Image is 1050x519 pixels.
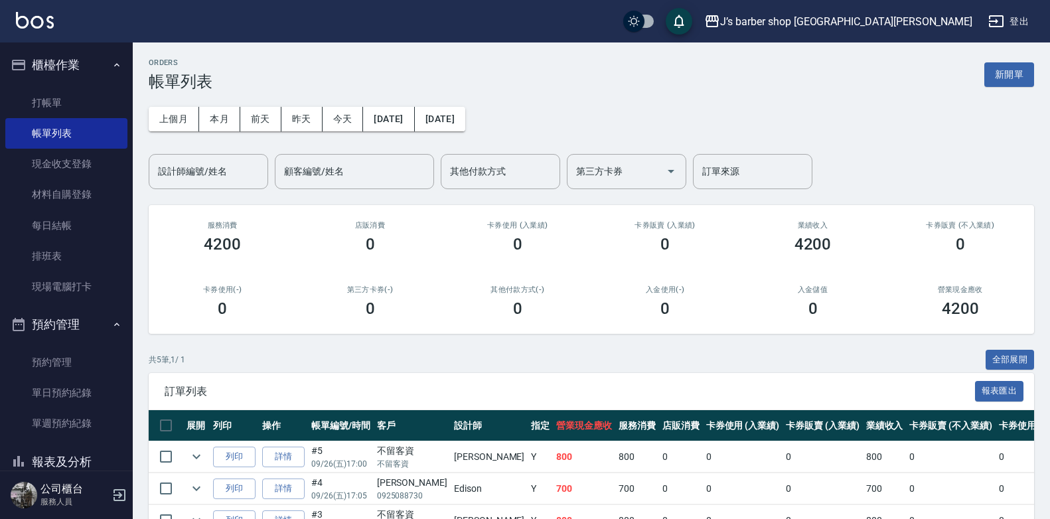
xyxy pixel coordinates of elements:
h3: 0 [660,299,670,318]
p: 不留客資 [377,458,447,470]
th: 客戶 [374,410,451,441]
td: [PERSON_NAME] [451,441,528,473]
div: [PERSON_NAME] [377,476,447,490]
td: #5 [308,441,374,473]
td: 0 [703,441,783,473]
td: Edison [451,473,528,504]
td: 0 [996,441,1050,473]
button: 列印 [213,447,256,467]
h2: 卡券販賣 (入業績) [607,221,723,230]
a: 現場電腦打卡 [5,271,127,302]
p: 共 5 筆, 1 / 1 [149,354,185,366]
button: 登出 [983,9,1034,34]
button: expand row [187,447,206,467]
h3: 0 [218,299,227,318]
th: 操作 [259,410,308,441]
a: 帳單列表 [5,118,127,149]
td: 0 [703,473,783,504]
img: Logo [16,12,54,29]
th: 列印 [210,410,259,441]
a: 詳情 [262,479,305,499]
th: 卡券使用(-) [996,410,1050,441]
button: [DATE] [415,107,465,131]
button: 上個月 [149,107,199,131]
p: 09/26 (五) 17:00 [311,458,370,470]
h2: 其他付款方式(-) [460,285,575,294]
td: 800 [863,441,907,473]
td: 0 [783,441,863,473]
th: 設計師 [451,410,528,441]
h3: 0 [808,299,818,318]
a: 單日預約紀錄 [5,378,127,408]
button: 列印 [213,479,256,499]
td: 0 [906,473,995,504]
h2: 第三方卡券(-) [312,285,427,294]
button: J’s barber shop [GEOGRAPHIC_DATA][PERSON_NAME] [699,8,978,35]
h5: 公司櫃台 [40,482,108,496]
img: Person [11,482,37,508]
h2: 業績收入 [755,221,870,230]
button: 本月 [199,107,240,131]
h3: 0 [513,299,522,318]
button: Open [660,161,682,182]
h2: 店販消費 [312,221,427,230]
button: 新開單 [984,62,1034,87]
h3: 4200 [204,235,241,254]
button: expand row [187,479,206,498]
td: 0 [659,473,703,504]
td: 0 [659,441,703,473]
p: 0925088730 [377,490,447,502]
button: [DATE] [363,107,414,131]
h3: 0 [366,299,375,318]
a: 預約管理 [5,347,127,378]
th: 帳單編號/時間 [308,410,374,441]
h2: 卡券使用 (入業績) [460,221,575,230]
div: 不留客資 [377,444,447,458]
a: 材料自購登錄 [5,179,127,210]
span: 訂單列表 [165,385,975,398]
p: 服務人員 [40,496,108,508]
button: 櫃檯作業 [5,48,127,82]
button: 報表及分析 [5,445,127,479]
th: 服務消費 [615,410,659,441]
td: 0 [996,473,1050,504]
a: 排班表 [5,241,127,271]
h2: 入金使用(-) [607,285,723,294]
a: 現金收支登錄 [5,149,127,179]
th: 業績收入 [863,410,907,441]
td: Y [528,473,553,504]
h3: 0 [513,235,522,254]
button: 報表匯出 [975,381,1024,402]
td: 0 [906,441,995,473]
a: 每日結帳 [5,210,127,241]
a: 打帳單 [5,88,127,118]
h2: 卡券販賣 (不入業績) [903,221,1018,230]
h2: 營業現金應收 [903,285,1018,294]
h3: 0 [366,235,375,254]
h3: 0 [660,235,670,254]
h3: 服務消費 [165,221,280,230]
button: save [666,8,692,35]
a: 報表匯出 [975,384,1024,397]
th: 卡券販賣 (不入業績) [906,410,995,441]
th: 展開 [183,410,210,441]
h2: 卡券使用(-) [165,285,280,294]
th: 指定 [528,410,553,441]
h3: 帳單列表 [149,72,212,91]
h3: 4200 [942,299,979,318]
td: 800 [553,441,615,473]
button: 預約管理 [5,307,127,342]
div: J’s barber shop [GEOGRAPHIC_DATA][PERSON_NAME] [720,13,972,30]
a: 單週預約紀錄 [5,408,127,439]
button: 前天 [240,107,281,131]
h3: 4200 [794,235,832,254]
th: 卡券販賣 (入業績) [783,410,863,441]
button: 全部展開 [986,350,1035,370]
h2: ORDERS [149,58,212,67]
p: 09/26 (五) 17:05 [311,490,370,502]
a: 詳情 [262,447,305,467]
a: 新開單 [984,68,1034,80]
td: Y [528,441,553,473]
td: 700 [553,473,615,504]
th: 卡券使用 (入業績) [703,410,783,441]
